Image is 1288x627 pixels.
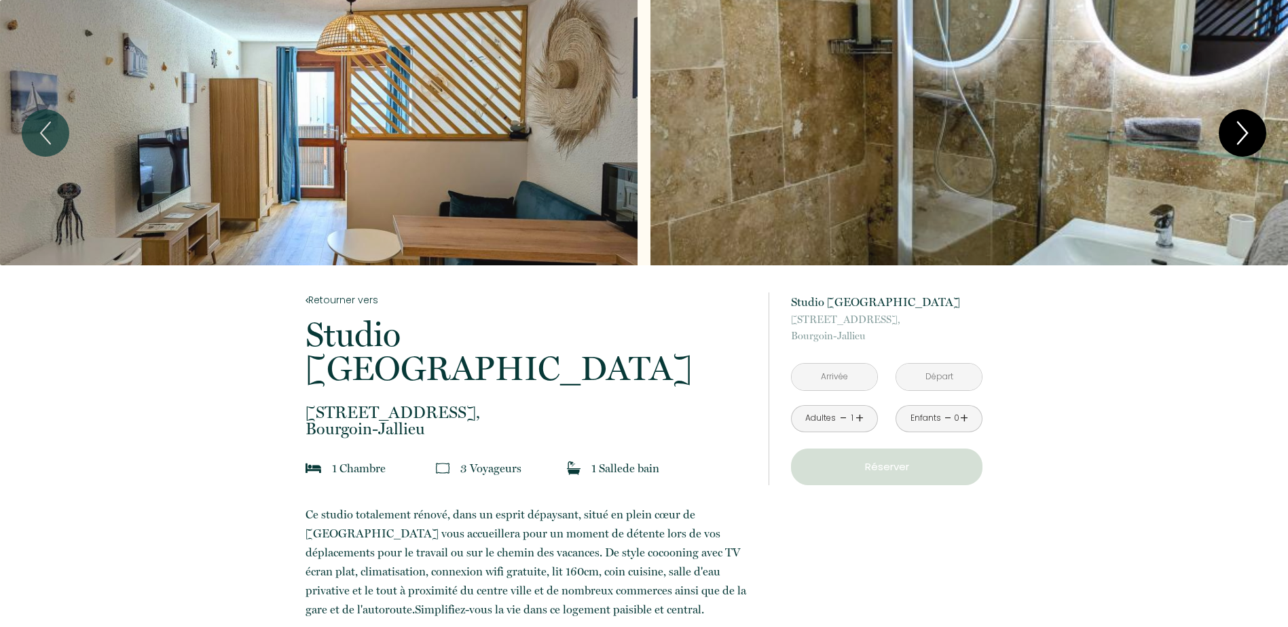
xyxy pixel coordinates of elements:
[306,318,751,385] p: Studio [GEOGRAPHIC_DATA]
[896,364,982,390] input: Départ
[22,109,69,157] button: Previous
[849,412,855,425] div: 1
[953,412,960,425] div: 0
[840,408,847,429] a: -
[306,292,751,307] a: Retourner vers
[944,408,952,429] a: -
[517,461,521,475] span: s
[792,364,877,390] input: Arrivée
[855,408,864,429] a: +
[791,292,982,311] p: Studio [GEOGRAPHIC_DATA]
[1219,109,1266,157] button: Next
[791,449,982,485] button: Réserver
[306,404,751,437] p: Bourgoin-Jallieu
[805,412,836,425] div: Adultes
[910,412,941,425] div: Enfants
[460,459,521,478] p: 3 Voyageur
[791,311,982,344] p: Bourgoin-Jallieu
[306,508,746,616] span: Ce studio totalement rénové, dans un esprit dépaysant, situé en plein cœur de [GEOGRAPHIC_DATA] v...
[791,311,982,328] span: [STREET_ADDRESS],
[332,459,386,478] p: 1 Chambre
[796,459,978,475] p: Réserver
[960,408,968,429] a: +
[436,461,449,475] img: guests
[306,404,751,421] span: [STREET_ADDRESS],
[591,459,659,478] p: 1 Salle de bain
